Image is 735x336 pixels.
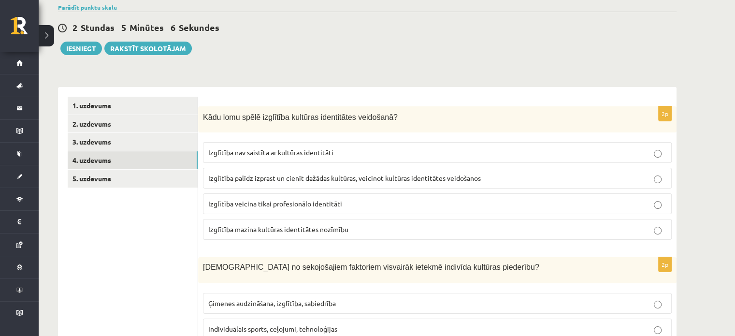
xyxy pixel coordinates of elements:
[208,225,348,234] span: Izglītība mazina kultūras identitātes nozīmību
[208,174,481,182] span: Izglītība palīdz izprast un cienīt dažādas kultūras, veicinot kultūras identitātes veidošanos
[654,326,662,334] input: Individuālais sports, ceļojumi, tehnoloģijas
[203,113,398,121] span: Kādu lomu spēlē izglītība kultūras identitātes veidošanā?
[179,22,219,33] span: Sekundes
[60,42,102,55] button: Iesniegt
[68,151,198,169] a: 4. uzdevums
[104,42,192,55] a: Rakstīt skolotājam
[658,257,672,272] p: 2p
[68,170,198,188] a: 5. uzdevums
[208,299,336,307] span: Ģimenes audzināšana, izglītība, sabiedrība
[208,199,342,208] span: Izglītība veicina tikai profesionālo identitāti
[130,22,164,33] span: Minūtes
[208,324,337,333] span: Individuālais sports, ceļojumi, tehnoloģijas
[203,263,539,271] span: [DEMOGRAPHIC_DATA] no sekojošajiem faktoriem visvairāk ietekmē indivīda kultūras piederību?
[68,115,198,133] a: 2. uzdevums
[121,22,126,33] span: 5
[72,22,77,33] span: 2
[658,106,672,121] p: 2p
[208,148,333,157] span: Izglītība nav saistīta ar kultūras identitāti
[58,3,117,11] a: Parādīt punktu skalu
[654,301,662,308] input: Ģimenes audzināšana, izglītība, sabiedrība
[11,17,39,41] a: Rīgas 1. Tālmācības vidusskola
[68,133,198,151] a: 3. uzdevums
[81,22,115,33] span: Stundas
[171,22,175,33] span: 6
[654,227,662,234] input: Izglītība mazina kultūras identitātes nozīmību
[654,175,662,183] input: Izglītība palīdz izprast un cienīt dažādas kultūras, veicinot kultūras identitātes veidošanos
[654,150,662,158] input: Izglītība nav saistīta ar kultūras identitāti
[654,201,662,209] input: Izglītība veicina tikai profesionālo identitāti
[68,97,198,115] a: 1. uzdevums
